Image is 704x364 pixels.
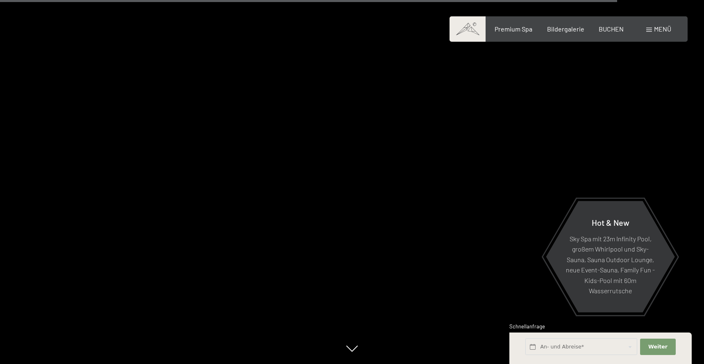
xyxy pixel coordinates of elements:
span: Menü [654,25,671,33]
a: Hot & New Sky Spa mit 23m Infinity Pool, großem Whirlpool und Sky-Sauna, Sauna Outdoor Lounge, ne... [545,200,675,313]
span: Schnellanfrage [509,323,545,330]
button: Weiter [640,339,675,355]
a: Bildergalerie [547,25,584,33]
a: BUCHEN [599,25,624,33]
a: Premium Spa [495,25,532,33]
p: Sky Spa mit 23m Infinity Pool, großem Whirlpool und Sky-Sauna, Sauna Outdoor Lounge, neue Event-S... [566,233,655,296]
span: Hot & New [592,217,629,227]
span: Weiter [648,343,668,351]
